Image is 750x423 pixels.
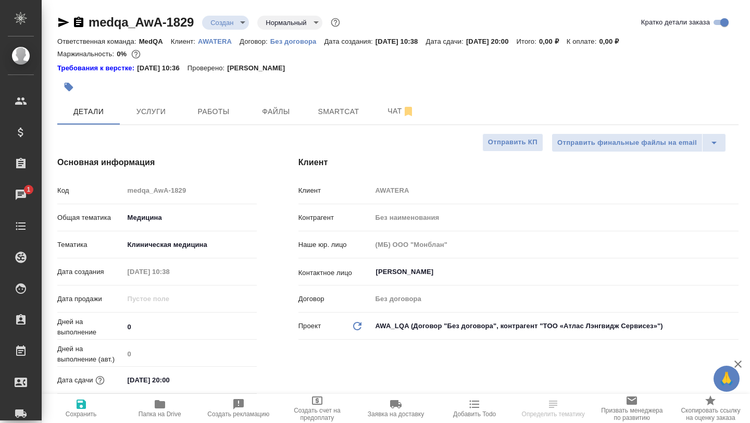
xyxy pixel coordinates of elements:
span: Детали [64,105,114,118]
span: Определить тематику [522,410,585,418]
span: Отправить КП [488,136,537,148]
p: Ответственная команда: [57,38,139,45]
button: Создан [207,18,236,27]
div: Создан [202,16,249,30]
input: Пустое поле [124,346,257,362]
button: Доп статусы указывают на важность/срочность заказа [329,16,342,29]
input: Пустое поле [124,291,215,306]
a: Требования к верстке: [57,63,137,73]
button: Скопировать ссылку на оценку заказа [671,394,750,423]
div: Нажми, чтобы открыть папку с инструкцией [57,63,137,73]
a: Без договора [270,36,324,45]
span: Услуги [126,105,176,118]
span: 🙏 [718,368,735,390]
button: Open [733,271,735,273]
input: Пустое поле [372,291,739,306]
button: Скопировать ссылку [72,16,85,29]
span: Smartcat [314,105,364,118]
button: Отправить финальные файлы на email [552,133,703,152]
p: Наше юр. лицо [298,240,372,250]
button: Создать счет на предоплату [278,394,356,423]
a: 1 [3,182,39,208]
p: AWATERA [198,38,240,45]
span: Добавить Todo [453,410,496,418]
p: [PERSON_NAME] [227,63,293,73]
p: Код [57,185,124,196]
input: Пустое поле [124,183,257,198]
button: Сохранить [42,394,120,423]
input: ✎ Введи что-нибудь [124,372,215,388]
div: split button [552,133,726,152]
span: Файлы [251,105,301,118]
p: К оплате: [567,38,599,45]
button: 🙏 [714,366,740,392]
input: Пустое поле [372,183,739,198]
span: Папка на Drive [139,410,181,418]
span: Заявка на доставку [368,410,424,418]
p: Дней на выполнение [57,317,124,338]
p: 0% [117,50,129,58]
p: Маржинальность: [57,50,117,58]
button: Нормальный [262,18,309,27]
button: 5895.72 RUB; [129,47,143,61]
span: Работы [189,105,239,118]
p: Без договора [270,38,324,45]
button: Скопировать ссылку для ЯМессенджера [57,16,70,29]
p: Дата создания: [324,38,375,45]
input: ✎ Введи что-нибудь [124,319,257,334]
button: Добавить Todo [435,394,514,423]
svg: Отписаться [402,105,415,118]
p: Контактное лицо [298,268,372,278]
button: Создать рекламацию [199,394,278,423]
p: Итого: [517,38,539,45]
p: Дней на выполнение (авт.) [57,344,124,365]
a: medqa_AwA-1829 [89,15,194,29]
input: Пустое поле [372,237,739,252]
div: Медицина [124,209,257,227]
span: Призвать менеджера по развитию [599,407,665,421]
button: Определить тематику [514,394,593,423]
span: Скопировать ссылку на оценку заказа [678,407,744,421]
div: Создан [257,16,322,30]
p: [DATE] 10:38 [376,38,426,45]
button: Если добавить услуги и заполнить их объемом, то дата рассчитается автоматически [93,374,107,387]
button: Призвать менеджера по развитию [593,394,671,423]
h4: Клиент [298,156,739,169]
p: Контрагент [298,213,372,223]
span: Сохранить [66,410,97,418]
p: Клиент: [171,38,198,45]
button: Отправить КП [482,133,543,152]
p: Тематика [57,240,124,250]
div: Клиническая медицина [124,236,257,254]
a: AWATERA [198,36,240,45]
p: Клиент [298,185,372,196]
p: Дата создания [57,267,124,277]
h4: Основная информация [57,156,257,169]
button: Папка на Drive [120,394,199,423]
button: Добавить тэг [57,76,80,98]
p: Дата продажи [57,294,124,304]
p: 0,00 ₽ [539,38,567,45]
p: Общая тематика [57,213,124,223]
input: Пустое поле [124,264,215,279]
span: Создать рекламацию [207,410,269,418]
div: AWA_LQA (Договор "Без договора", контрагент "TОО «Атлас Лэнгвидж Сервисез»") [372,317,739,335]
span: Создать счет на предоплату [284,407,350,421]
p: Дата сдачи: [426,38,466,45]
p: [DATE] 10:36 [137,63,187,73]
p: Дата сдачи [57,375,93,385]
span: Кратко детали заказа [641,17,710,28]
p: 0,00 ₽ [599,38,627,45]
p: Проверено: [187,63,228,73]
p: [DATE] 20:00 [466,38,517,45]
span: 1 [20,184,36,195]
p: Проект [298,321,321,331]
button: Заявка на доставку [356,394,435,423]
p: Договор [298,294,372,304]
p: MedQA [139,38,171,45]
input: Пустое поле [372,210,739,225]
span: Чат [376,105,426,118]
p: Договор: [240,38,270,45]
span: Отправить финальные файлы на email [557,137,697,149]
